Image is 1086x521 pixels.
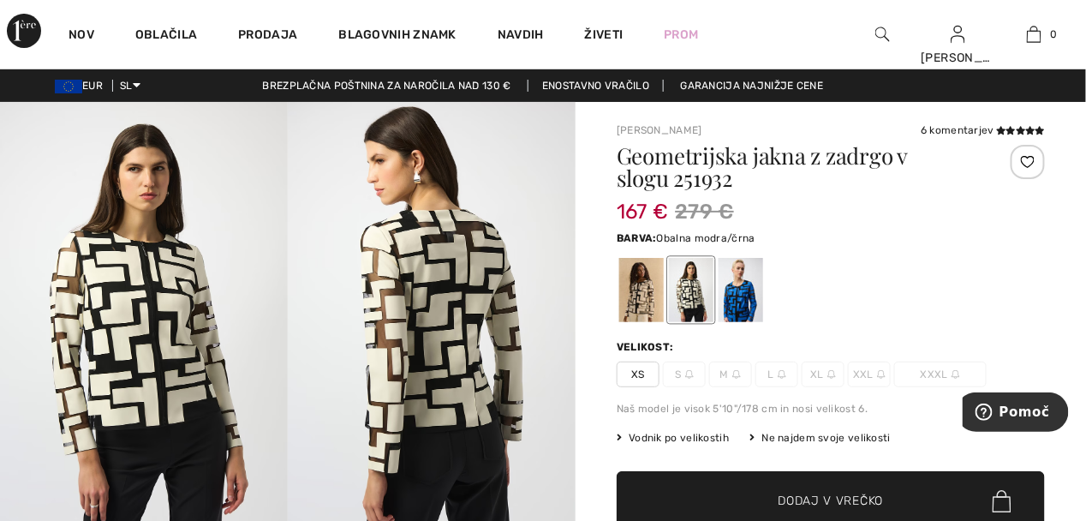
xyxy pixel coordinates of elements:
font: Vodnik po velikostih [629,432,729,444]
div: [PERSON_NAME] [922,49,996,67]
font: M [720,367,729,382]
a: [PERSON_NAME] [617,124,702,136]
font: SL [120,80,133,92]
div: Moonstone/black [619,258,664,322]
font: XXL [853,367,874,382]
font: L [767,367,773,382]
span: Obalna modra/črna [657,232,755,244]
div: Naš model je visok 5'10"/178 cm in nosi velikost 6. [617,401,1045,416]
h1: Geometrijska jakna z zadrgo v slogu 251932 [617,145,974,189]
div: Velikost: [617,339,677,355]
a: Prodaja [238,27,297,45]
img: Bag.svg [993,490,1011,512]
a: Garancija najnižje cene [667,80,838,92]
font: 6 komentarjev [921,124,994,136]
span: Navdih [498,27,544,45]
span: 0 [1050,27,1057,42]
iframe: Opens a widget where you can find more information [963,392,1069,435]
font: XL [810,367,824,382]
a: Prom [665,26,699,44]
a: Blagovnih znamk [338,27,456,45]
span: 279 € [676,196,735,227]
img: ring-m.svg [732,370,741,379]
img: Iskanje po spletni strani [875,24,890,45]
img: ring-m.svg [778,370,786,379]
a: Brezplačna poštnina za naročila nad 130 € [249,80,525,92]
div: Vanilla/Black [669,258,713,322]
img: Evro [55,80,82,93]
a: Enostavno vračilo [528,80,664,92]
span: XS [617,362,659,387]
font: S [675,367,681,382]
img: ring-m.svg [877,370,886,379]
span: EUR [55,80,110,92]
span: 167 € [617,183,669,224]
a: Nov [69,27,94,45]
img: ring-m.svg [827,370,836,379]
a: Živeti [585,26,624,44]
span: Dodaj v vrečko [779,493,884,511]
img: ring-m.svg [685,370,694,379]
img: Avenija 1ère [7,14,41,48]
a: Sign In [951,26,965,42]
font: XXXL [921,367,948,382]
div: Coastal blue/black [719,258,763,322]
a: 0 [997,24,1071,45]
img: Moji podatki [951,24,965,45]
img: ring-m.svg [952,370,960,379]
img: Moja torba [1027,24,1041,45]
font: Ne najdem svoje velikosti [762,432,892,444]
span: Barva: [617,232,657,244]
a: Oblačila [135,27,197,45]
